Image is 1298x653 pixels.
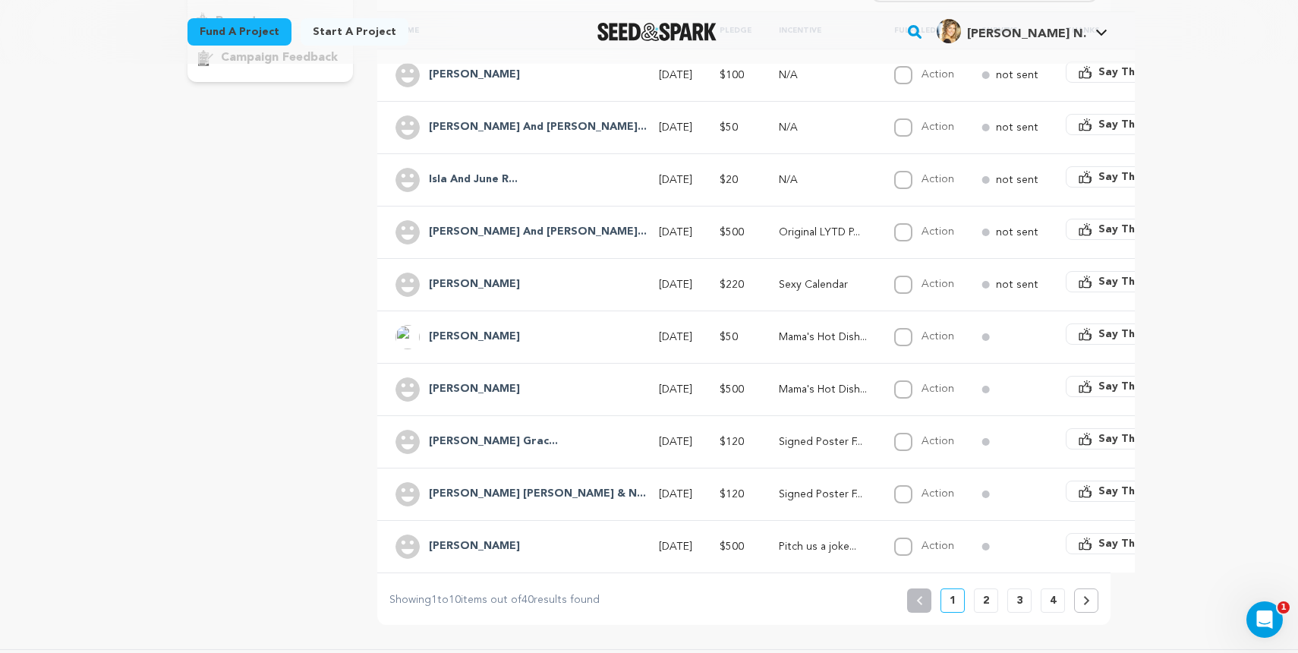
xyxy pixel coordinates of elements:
[521,595,534,605] span: 40
[429,118,647,137] h4: Tom And Stephanie Redmond
[996,68,1038,83] p: not sent
[1098,536,1159,551] span: Say Thanks
[779,277,867,292] p: Sexy Calendar
[967,28,1086,40] span: [PERSON_NAME] N.
[395,273,420,297] img: user.png
[659,382,692,397] p: [DATE]
[1098,222,1159,237] span: Say Thanks
[1098,379,1159,394] span: Say Thanks
[779,382,867,397] p: Mama's Hot Dish Recipe
[1066,166,1172,188] button: Say Thanks
[922,541,954,551] label: Action
[779,172,867,188] p: N/A
[659,225,692,240] p: [DATE]
[720,332,738,342] span: $50
[922,488,954,499] label: Action
[1066,428,1172,450] button: Say Thanks
[720,541,744,552] span: $500
[659,172,692,188] p: [DATE]
[940,588,965,613] button: 1
[429,380,520,399] h4: Sandy Ryan
[720,70,744,80] span: $100
[1246,601,1283,638] iframe: Intercom live chat
[1098,117,1159,132] span: Say Thanks
[720,384,744,395] span: $500
[779,487,867,502] p: Signed Poster From the Cast and Crew
[996,172,1038,188] p: not sent
[922,121,954,132] label: Action
[974,588,998,613] button: 2
[395,430,420,454] img: user.png
[659,539,692,554] p: [DATE]
[1278,601,1290,614] span: 1
[779,68,867,83] p: N/A
[395,325,420,349] img: ACg8ocKW72i-gXBFDg2Apw8uCI-CPAFWaiaC-yjd2vgVmdq5M8GtUQ=s96-c
[922,383,954,394] label: Action
[922,69,954,80] label: Action
[720,437,744,447] span: $120
[429,433,558,451] h4: Ross Baker Grace & White
[395,115,420,140] img: user.png
[395,220,420,244] img: user.png
[429,223,647,241] h4: Erik And Shelley Baskin
[431,595,437,605] span: 1
[937,19,1086,43] div: Sutter N.'s Profile
[449,595,461,605] span: 10
[395,63,420,87] img: user.png
[1007,588,1032,613] button: 3
[1066,376,1172,397] button: Say Thanks
[659,487,692,502] p: [DATE]
[720,279,744,290] span: $220
[922,331,954,342] label: Action
[779,539,867,554] p: Pitch us a jokes for a writers credit!
[395,482,420,506] img: user.png
[720,122,738,133] span: $50
[659,434,692,450] p: [DATE]
[922,436,954,446] label: Action
[937,19,961,43] img: 8e67496f6a6e7756.png
[950,593,956,608] p: 1
[720,227,744,238] span: $500
[922,279,954,289] label: Action
[659,120,692,135] p: [DATE]
[983,593,989,608] p: 2
[597,23,717,41] a: Seed&Spark Homepage
[996,277,1038,292] p: not sent
[779,330,867,345] p: Mama's Hot Dish Recipe
[429,485,646,503] h4: Katrina T J & Nolan
[659,330,692,345] p: [DATE]
[1050,593,1056,608] p: 4
[1098,169,1159,185] span: Say Thanks
[1098,326,1159,342] span: Say Thanks
[1066,114,1172,135] button: Say Thanks
[429,538,520,556] h4: M O Johnson
[996,225,1038,240] p: not sent
[1098,484,1159,499] span: Say Thanks
[395,168,420,192] img: user.png
[187,18,291,46] a: Fund a project
[1098,65,1159,80] span: Say Thanks
[996,120,1038,135] p: not sent
[429,328,520,346] h4: K Spencer
[779,120,867,135] p: N/A
[934,16,1111,43] a: Sutter N.'s Profile
[659,277,692,292] p: [DATE]
[1066,62,1172,83] button: Say Thanks
[1066,271,1172,292] button: Say Thanks
[659,68,692,83] p: [DATE]
[720,175,738,185] span: $20
[934,16,1111,48] span: Sutter N.'s Profile
[1098,274,1159,289] span: Say Thanks
[429,171,518,189] h4: Isla And June Redmond
[301,18,408,46] a: Start a project
[1066,533,1172,554] button: Say Thanks
[429,66,520,84] h4: Linda
[1066,323,1172,345] button: Say Thanks
[1041,588,1065,613] button: 4
[1098,431,1159,446] span: Say Thanks
[1016,593,1022,608] p: 3
[389,591,600,610] p: Showing to items out of results found
[597,23,717,41] img: Seed&Spark Logo Dark Mode
[1066,481,1172,502] button: Say Thanks
[922,174,954,185] label: Action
